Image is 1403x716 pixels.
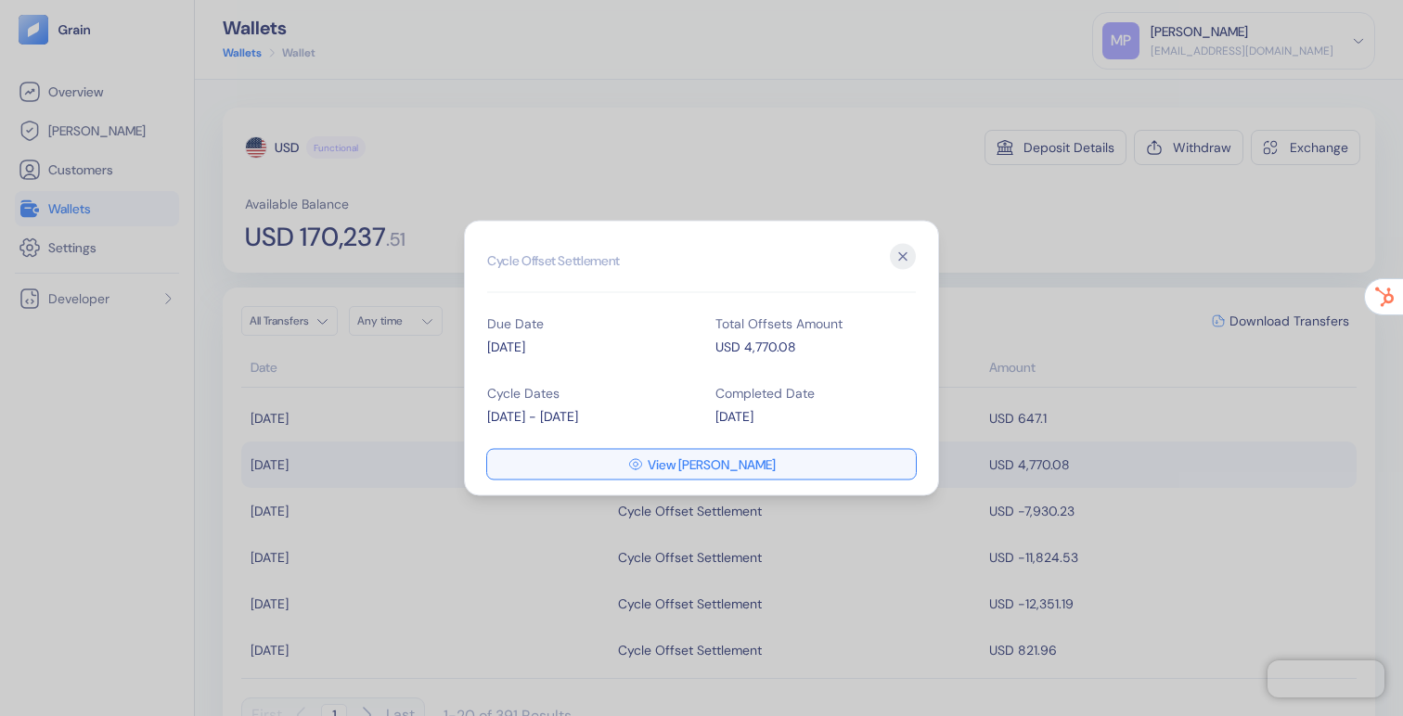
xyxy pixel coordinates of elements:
button: View [PERSON_NAME] [487,450,916,479]
div: Total Offsets Amount [715,317,916,330]
span: View [PERSON_NAME] [648,458,776,471]
div: [DATE] - [DATE] [487,407,688,427]
div: [DATE] [715,407,916,427]
div: [DATE] [487,338,688,357]
div: Completed Date [715,387,916,400]
div: Due Date [487,317,688,330]
div: Cycle Dates [487,387,688,400]
h2: Cycle Offset Settlement [487,244,916,293]
div: USD 4,770.08 [715,338,916,357]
